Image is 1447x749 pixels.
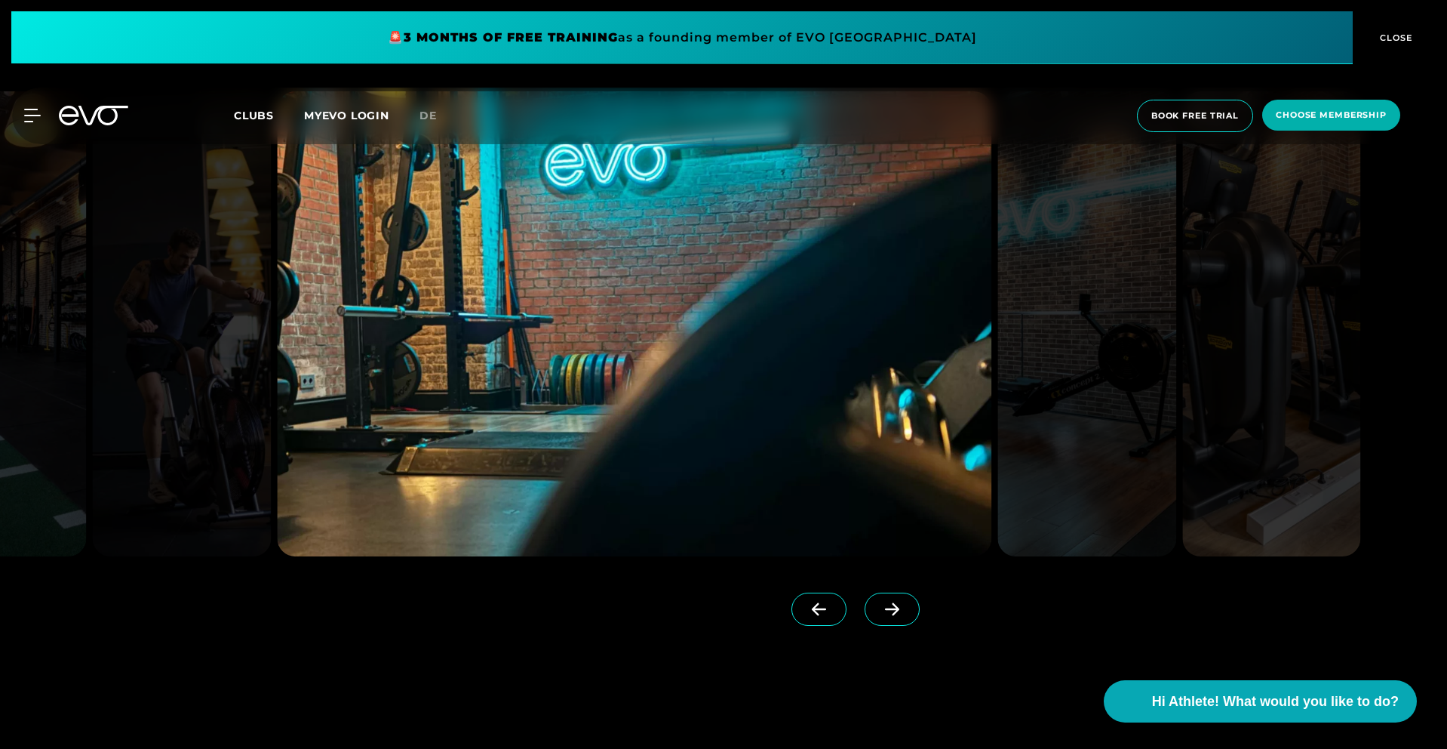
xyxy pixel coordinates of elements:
[419,107,455,125] a: de
[277,91,991,556] img: evofitness
[1258,100,1405,132] a: choose membership
[304,109,389,122] a: MYEVO LOGIN
[1132,100,1258,132] a: book free trial
[1104,680,1417,723] button: Hi Athlete! What would you like to do?
[1151,109,1239,122] span: book free trial
[419,109,437,122] span: de
[234,109,274,122] span: Clubs
[1152,692,1399,712] span: Hi Athlete! What would you like to do?
[1182,91,1361,556] img: evofitness
[1353,11,1436,64] button: CLOSE
[997,91,1176,556] img: evofitness
[234,108,304,122] a: Clubs
[1376,31,1413,45] span: CLOSE
[92,91,271,556] img: evofitness
[1276,109,1387,122] span: choose membership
